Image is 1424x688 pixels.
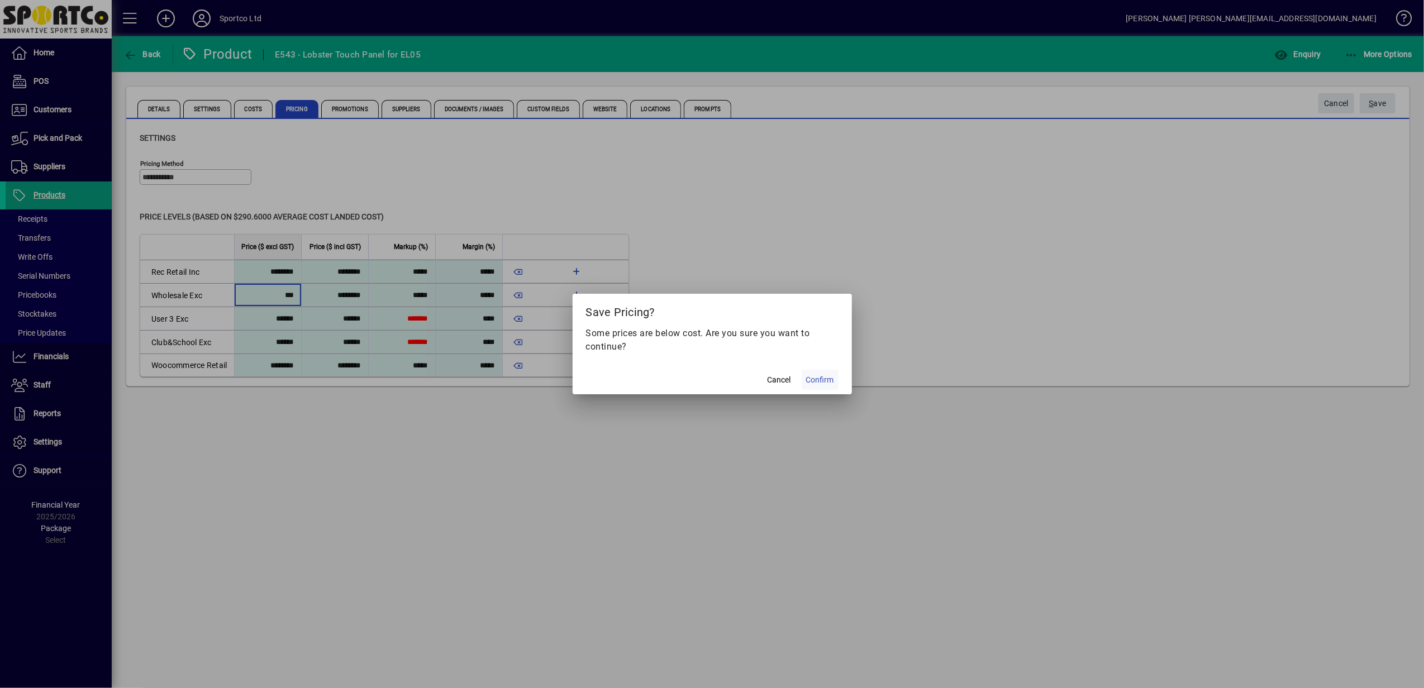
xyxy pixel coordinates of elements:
button: Cancel [761,370,797,390]
span: Confirm [806,374,834,386]
span: Cancel [768,374,791,386]
button: Confirm [802,370,839,390]
h2: Save Pricing? [573,294,852,326]
p: Some prices are below cost. Are you sure you want to continue? [586,327,839,353]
